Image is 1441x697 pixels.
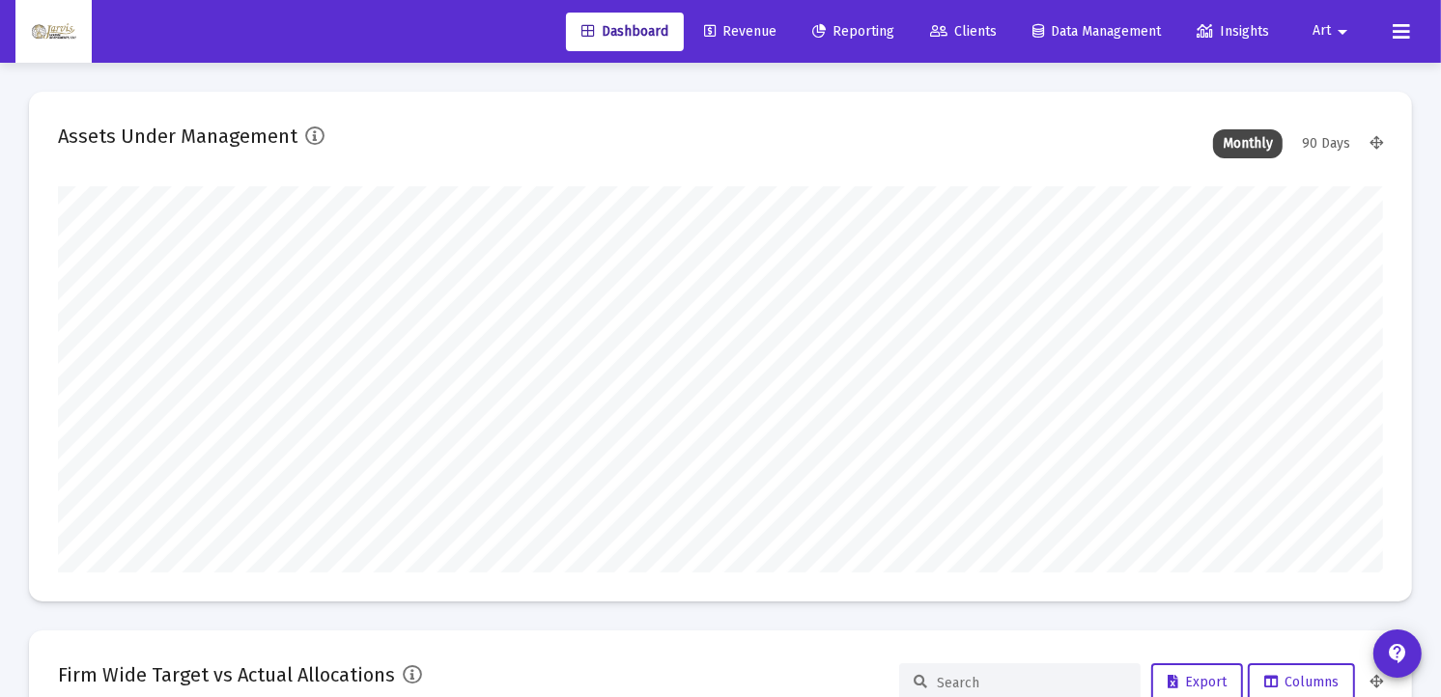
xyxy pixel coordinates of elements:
img: Dashboard [30,13,77,51]
span: Insights [1197,23,1269,40]
a: Clients [915,13,1012,51]
button: Art [1289,12,1377,50]
a: Reporting [797,13,910,51]
input: Search [937,675,1126,691]
span: Columns [1264,674,1339,690]
span: Clients [930,23,997,40]
span: Art [1313,23,1331,40]
a: Data Management [1017,13,1176,51]
a: Revenue [689,13,792,51]
div: Monthly [1213,129,1283,158]
mat-icon: arrow_drop_down [1331,13,1354,51]
span: Revenue [704,23,777,40]
a: Dashboard [566,13,684,51]
h2: Firm Wide Target vs Actual Allocations [58,659,395,690]
mat-icon: contact_support [1386,642,1409,665]
span: Data Management [1032,23,1161,40]
span: Export [1168,674,1227,690]
h2: Assets Under Management [58,121,297,152]
div: 90 Days [1292,129,1360,158]
a: Insights [1181,13,1285,51]
span: Reporting [812,23,894,40]
span: Dashboard [581,23,668,40]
